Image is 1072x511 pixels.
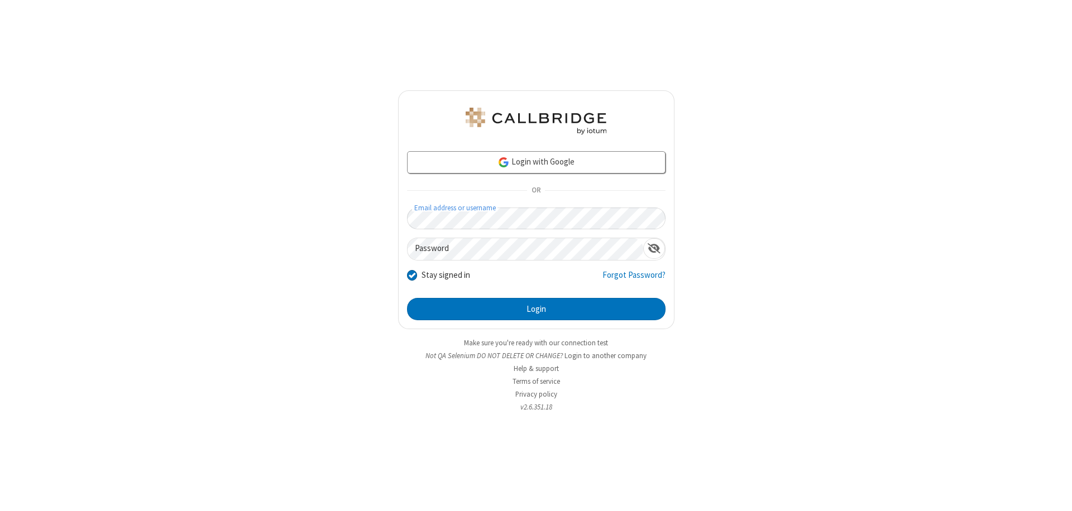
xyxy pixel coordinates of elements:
div: Show password [643,238,665,259]
a: Terms of service [513,377,560,386]
li: Not QA Selenium DO NOT DELETE OR CHANGE? [398,350,674,361]
input: Password [408,238,643,260]
a: Login with Google [407,151,666,173]
button: Login to another company [564,350,647,361]
img: google-icon.png [497,156,510,168]
span: OR [527,183,545,199]
button: Login [407,298,666,320]
img: QA Selenium DO NOT DELETE OR CHANGE [463,108,609,134]
a: Help & support [514,364,559,373]
a: Forgot Password? [602,269,666,290]
li: v2.6.351.18 [398,402,674,412]
a: Privacy policy [515,389,557,399]
input: Email address or username [407,208,666,229]
label: Stay signed in [422,269,470,282]
a: Make sure you're ready with our connection test [464,338,608,348]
